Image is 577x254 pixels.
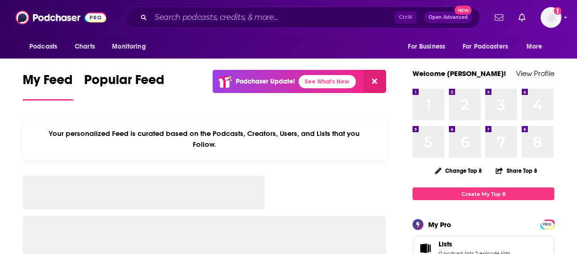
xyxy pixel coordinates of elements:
[299,75,356,88] a: See What's New
[516,69,554,78] a: View Profile
[408,40,445,53] span: For Business
[29,40,57,53] span: Podcasts
[236,77,295,85] p: Podchaser Update!
[413,69,506,78] a: Welcome [PERSON_NAME]!
[69,38,101,56] a: Charts
[395,11,417,24] span: Ctrl K
[125,7,480,28] div: Search podcasts, credits, & more...
[112,40,146,53] span: Monitoring
[75,40,95,53] span: Charts
[23,72,73,93] span: My Feed
[16,8,106,26] img: Podchaser - Follow, Share and Rate Podcasts
[455,6,472,15] span: New
[23,38,69,56] button: open menu
[515,9,529,25] a: Show notifications dropdown
[151,10,395,25] input: Search podcasts, credits, & more...
[520,38,554,56] button: open menu
[541,7,561,28] button: Show profile menu
[401,38,457,56] button: open menu
[84,72,164,101] a: Popular Feed
[23,72,73,101] a: My Feed
[439,240,510,248] a: Lists
[456,38,522,56] button: open menu
[526,40,543,53] span: More
[84,72,164,93] span: Popular Feed
[23,118,386,161] div: Your personalized Feed is curated based on the Podcasts, Creators, Users, and Lists that you Follow.
[541,7,561,28] img: User Profile
[554,7,561,15] svg: Add a profile image
[424,12,472,23] button: Open AdvancedNew
[495,161,538,180] button: Share Top 8
[542,220,553,228] a: PRO
[429,165,488,177] button: Change Top 8
[463,40,508,53] span: For Podcasters
[491,9,507,25] a: Show notifications dropdown
[541,7,561,28] span: Logged in as bkmartin
[105,38,158,56] button: open menu
[429,15,468,20] span: Open Advanced
[428,220,451,229] div: My Pro
[413,187,554,200] a: Create My Top 8
[439,240,452,248] span: Lists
